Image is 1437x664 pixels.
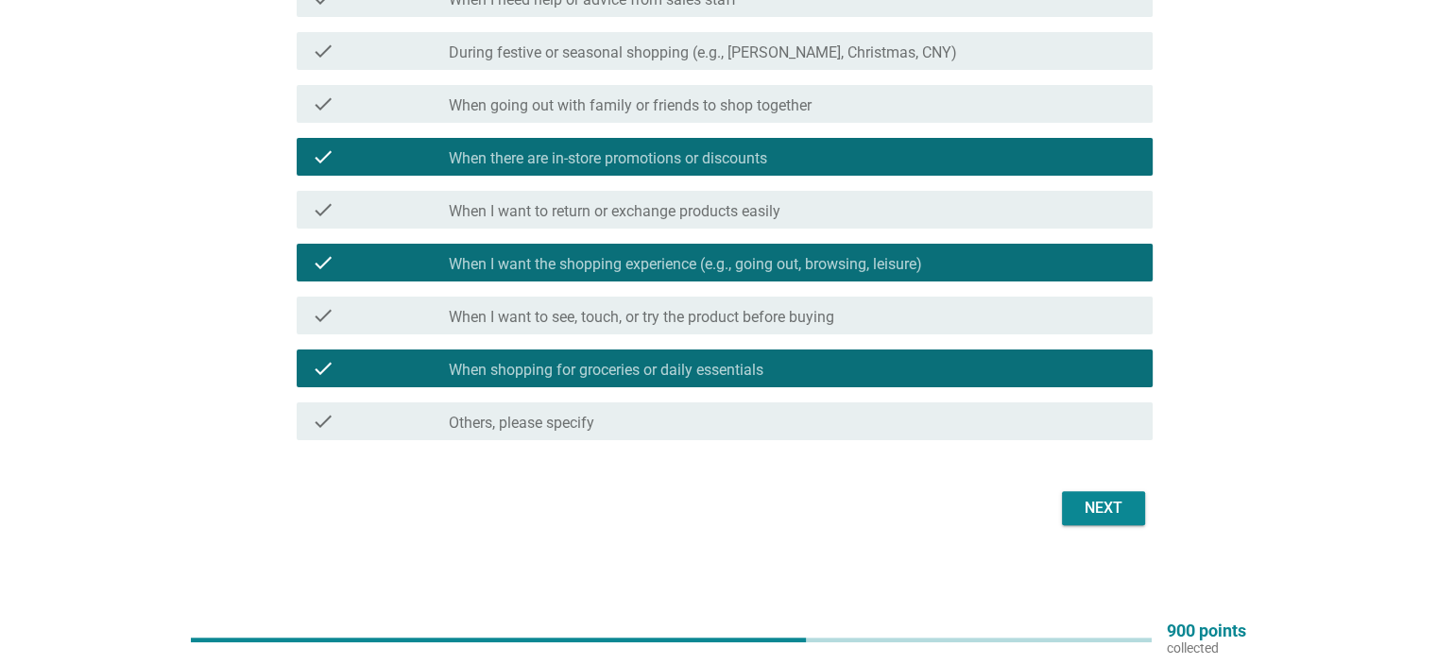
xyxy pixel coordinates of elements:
[449,43,957,62] label: During festive or seasonal shopping (e.g., [PERSON_NAME], Christmas, CNY)
[1167,622,1246,639] p: 900 points
[312,93,334,115] i: check
[449,149,767,168] label: When there are in-store promotions or discounts
[449,202,780,221] label: When I want to return or exchange products easily
[1062,491,1145,525] button: Next
[312,410,334,433] i: check
[449,414,594,433] label: Others, please specify
[449,308,834,327] label: When I want to see, touch, or try the product before buying
[449,361,763,380] label: When shopping for groceries or daily essentials
[449,96,812,115] label: When going out with family or friends to shop together
[312,304,334,327] i: check
[312,198,334,221] i: check
[449,255,922,274] label: When I want the shopping experience (e.g., going out, browsing, leisure)
[312,40,334,62] i: check
[312,251,334,274] i: check
[1077,497,1130,519] div: Next
[1167,639,1246,656] p: collected
[312,357,334,380] i: check
[312,145,334,168] i: check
